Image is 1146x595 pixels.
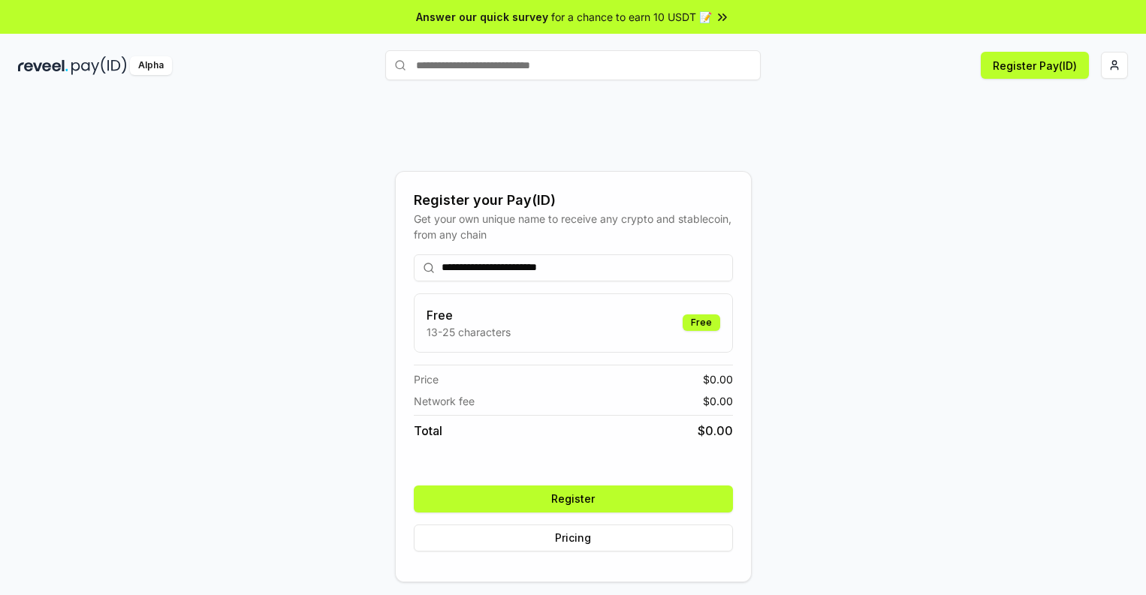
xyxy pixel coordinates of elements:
[703,393,733,409] span: $ 0.00
[416,9,548,25] span: Answer our quick survey
[703,371,733,387] span: $ 0.00
[427,306,511,324] h3: Free
[414,393,475,409] span: Network fee
[683,314,720,331] div: Free
[414,371,439,387] span: Price
[427,324,511,340] p: 13-25 characters
[414,485,733,512] button: Register
[414,211,733,242] div: Get your own unique name to receive any crypto and stablecoin, from any chain
[18,56,68,75] img: reveel_dark
[414,524,733,551] button: Pricing
[414,190,733,211] div: Register your Pay(ID)
[71,56,127,75] img: pay_id
[981,52,1089,79] button: Register Pay(ID)
[130,56,172,75] div: Alpha
[698,422,733,440] span: $ 0.00
[414,422,442,440] span: Total
[551,9,712,25] span: for a chance to earn 10 USDT 📝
